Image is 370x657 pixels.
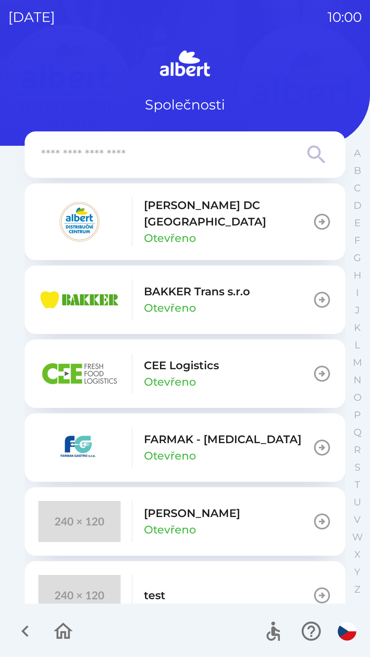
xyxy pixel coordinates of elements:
[354,496,361,508] p: U
[356,287,359,299] p: I
[144,374,196,390] p: Otevřeno
[354,566,360,578] p: Y
[355,479,360,491] p: T
[144,521,196,538] p: Otevřeno
[349,179,366,197] button: C
[354,583,360,595] p: Z
[144,197,312,230] p: [PERSON_NAME] DC [GEOGRAPHIC_DATA]
[25,339,345,408] button: CEE LogisticsOtevřeno
[354,374,361,386] p: N
[38,575,121,616] img: 240x120
[349,267,366,284] button: H
[144,448,196,464] p: Otevřeno
[354,199,361,211] p: D
[355,304,360,316] p: J
[354,514,361,526] p: V
[144,230,196,246] p: Otevřeno
[354,409,361,421] p: P
[354,252,361,264] p: G
[349,563,366,581] button: Y
[338,622,356,641] img: cs flag
[25,413,345,482] button: FARMAK - [MEDICAL_DATA]Otevřeno
[349,319,366,336] button: K
[25,183,345,260] button: [PERSON_NAME] DC [GEOGRAPHIC_DATA]Otevřeno
[349,389,366,406] button: O
[38,427,121,468] img: 5ee10d7b-21a5-4c2b-ad2f-5ef9e4226557.png
[349,459,366,476] button: S
[328,7,362,27] p: 10:00
[354,165,361,177] p: B
[144,283,250,300] p: BAKKER Trans s.r.o
[349,162,366,179] button: B
[349,249,366,267] button: G
[349,144,366,162] button: A
[25,561,345,630] button: test
[38,201,121,242] img: 092fc4fe-19c8-4166-ad20-d7efd4551fba.png
[144,505,240,521] p: [PERSON_NAME]
[349,371,366,389] button: N
[349,511,366,528] button: V
[354,391,361,403] p: O
[354,217,361,229] p: E
[349,284,366,301] button: I
[354,234,360,246] p: F
[354,426,361,438] p: Q
[349,476,366,493] button: T
[353,357,362,369] p: M
[349,406,366,424] button: P
[25,48,345,81] img: Logo
[349,354,366,371] button: M
[349,528,366,546] button: W
[349,336,366,354] button: L
[38,501,121,542] img: 240x120
[145,94,225,115] p: Společnosti
[354,269,361,281] p: H
[349,493,366,511] button: U
[349,424,366,441] button: Q
[352,531,363,543] p: W
[25,266,345,334] button: BAKKER Trans s.r.oOtevřeno
[349,581,366,598] button: Z
[144,357,219,374] p: CEE Logistics
[354,444,361,456] p: R
[144,300,196,316] p: Otevřeno
[144,587,165,604] p: test
[354,549,360,561] p: X
[354,147,361,159] p: A
[8,7,55,27] p: [DATE]
[354,322,361,334] p: K
[349,214,366,232] button: E
[25,487,345,556] button: [PERSON_NAME]Otevřeno
[349,232,366,249] button: F
[355,339,360,351] p: L
[354,182,361,194] p: C
[355,461,360,473] p: S
[349,546,366,563] button: X
[349,301,366,319] button: J
[349,197,366,214] button: D
[38,279,121,320] img: eba99837-dbda-48f3-8a63-9647f5990611.png
[349,441,366,459] button: R
[38,353,121,394] img: ba8847e2-07ef-438b-a6f1-28de549c3032.png
[144,431,301,448] p: FARMAK - [MEDICAL_DATA]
